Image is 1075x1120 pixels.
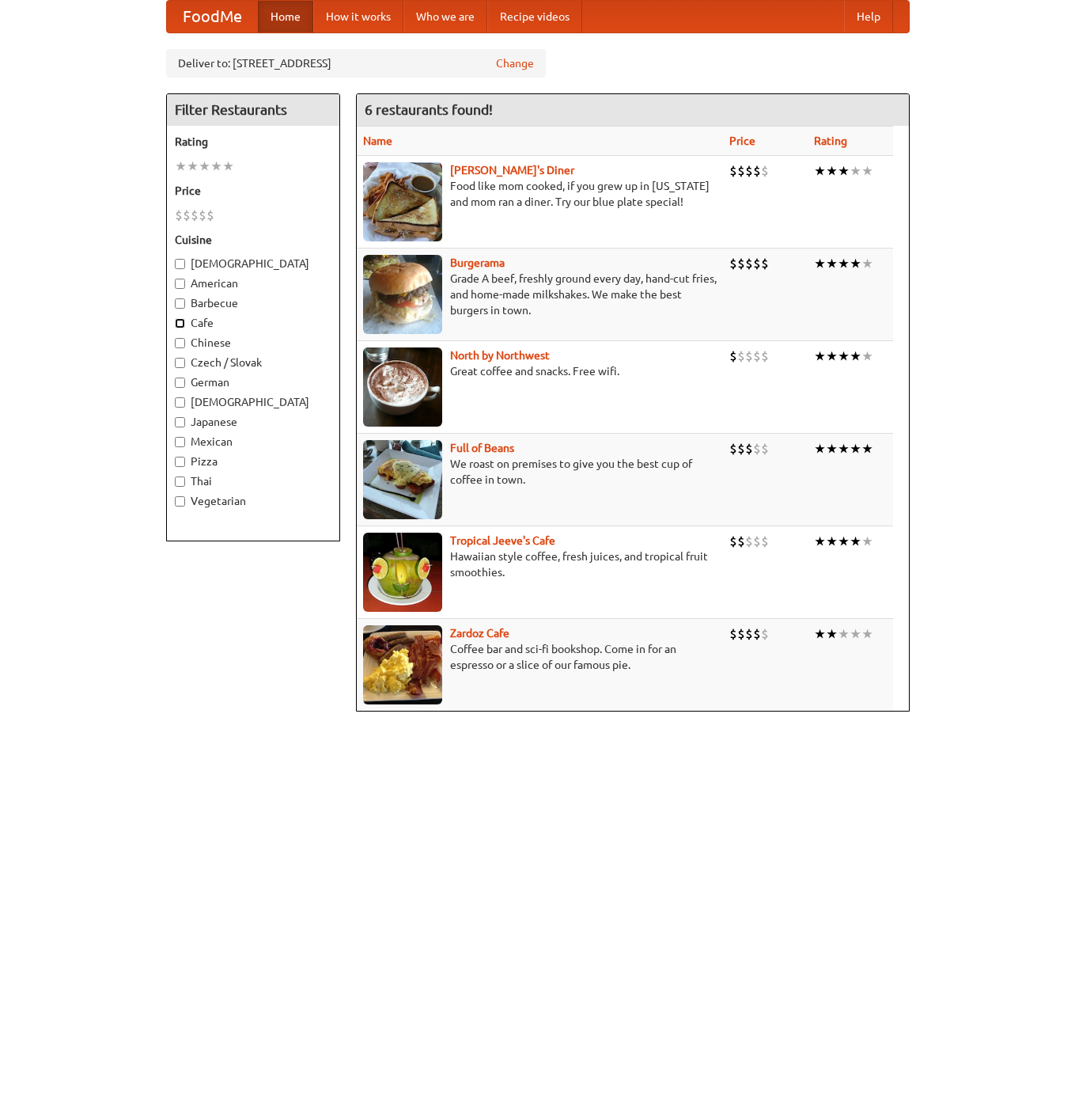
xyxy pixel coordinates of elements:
[175,338,185,348] input: Chinese
[745,162,753,180] li: $
[826,440,838,457] li: ★
[745,533,753,550] li: $
[175,295,331,311] label: Barbecue
[175,493,331,509] label: Vegetarian
[753,162,761,180] li: $
[450,534,555,547] a: Tropical Jeeve's Cafe
[729,625,737,643] li: $
[850,533,861,550] li: ★
[737,255,745,272] li: $
[403,1,487,32] a: Who we are
[363,135,392,147] a: Name
[753,440,761,457] li: $
[850,162,861,180] li: ★
[175,355,331,370] label: Czech / Slovak
[450,256,505,269] a: Burgerama
[363,641,717,673] p: Coffee bar and sci-fi bookshop. Come in for an espresso or a slice of our famous pie.
[450,164,574,177] b: [PERSON_NAME]'s Diner
[850,255,861,272] li: ★
[199,158,210,175] li: ★
[850,625,861,643] li: ★
[199,207,206,224] li: $
[838,162,850,180] li: ★
[737,347,745,365] li: $
[861,440,873,457] li: ★
[761,347,769,365] li: $
[450,349,550,362] a: North by Northwest
[175,207,183,224] li: $
[861,625,873,643] li: ★
[175,158,187,175] li: ★
[450,627,509,640] a: Zardoz Cafe
[175,134,331,150] h5: Rating
[737,625,745,643] li: $
[258,1,313,32] a: Home
[761,625,769,643] li: $
[450,442,514,454] b: Full of Beans
[814,255,826,272] li: ★
[363,440,442,519] img: beans.jpg
[363,533,442,612] img: jeeves.jpg
[838,625,850,643] li: ★
[814,162,826,180] li: ★
[496,55,534,71] a: Change
[487,1,582,32] a: Recipe videos
[175,335,331,351] label: Chinese
[206,207,214,224] li: $
[814,625,826,643] li: ★
[175,457,185,467] input: Pizza
[363,625,442,704] img: zardoz.jpg
[175,496,185,507] input: Vegetarian
[814,135,847,147] a: Rating
[753,533,761,550] li: $
[729,440,737,457] li: $
[175,298,185,309] input: Barbecue
[175,417,185,427] input: Japanese
[844,1,893,32] a: Help
[861,533,873,550] li: ★
[175,437,185,447] input: Mexican
[210,158,222,175] li: ★
[175,256,331,271] label: [DEMOGRAPHIC_DATA]
[363,456,717,488] p: We roast on premises to give you the best cup of coffee in town.
[175,279,185,289] input: American
[753,347,761,365] li: $
[363,162,442,241] img: sallys.jpg
[761,440,769,457] li: $
[850,347,861,365] li: ★
[166,49,546,78] div: Deliver to: [STREET_ADDRESS]
[167,1,258,32] a: FoodMe
[175,232,331,248] h5: Cuisine
[737,162,745,180] li: $
[175,183,331,199] h5: Price
[761,162,769,180] li: $
[363,363,717,379] p: Great coffee and snacks. Free wifi.
[826,625,838,643] li: ★
[175,259,185,269] input: [DEMOGRAPHIC_DATA]
[850,440,861,457] li: ★
[175,434,331,450] label: Mexican
[175,414,331,430] label: Japanese
[729,255,737,272] li: $
[737,533,745,550] li: $
[175,394,331,410] label: [DEMOGRAPHIC_DATA]
[175,275,331,291] label: American
[838,440,850,457] li: ★
[175,358,185,368] input: Czech / Slovak
[175,378,185,388] input: German
[826,255,838,272] li: ★
[729,135,755,147] a: Price
[745,255,753,272] li: $
[363,347,442,427] img: north.jpg
[814,440,826,457] li: ★
[183,207,191,224] li: $
[861,347,873,365] li: ★
[365,102,493,117] ng-pluralize: 6 restaurants found!
[187,158,199,175] li: ★
[861,162,873,180] li: ★
[838,533,850,550] li: ★
[222,158,234,175] li: ★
